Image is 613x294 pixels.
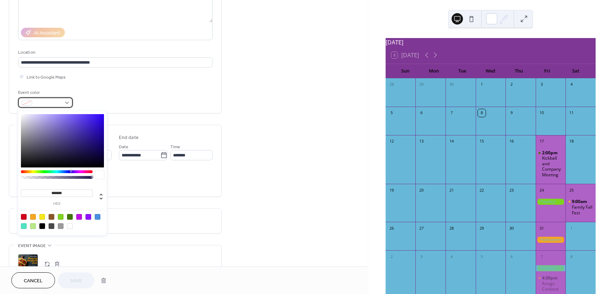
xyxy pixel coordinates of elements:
div: 2 [508,81,515,89]
div: Event color [18,89,71,96]
label: hex [21,202,93,206]
div: Fri [533,64,562,78]
div: 6 [508,253,515,261]
div: 18 [568,138,575,145]
div: 8 [568,253,575,261]
div: 1 [478,81,486,89]
div: 8 [478,109,486,117]
button: Cancel [11,272,55,288]
div: 30 [508,224,515,232]
div: 16 [508,138,515,145]
span: Time [170,143,180,151]
div: 28 [448,224,455,232]
div: Location [18,49,211,56]
div: 22 [478,186,486,194]
span: Link to Google Maps [27,74,66,81]
div: Wed [476,64,505,78]
div: #000000 [39,223,45,229]
div: 9 [508,109,515,117]
div: Tue [448,64,476,78]
span: Cancel [24,277,43,285]
div: 7 [448,109,455,117]
div: 5 [478,253,486,261]
div: 29 [418,81,425,89]
span: 2:00pm [542,150,559,156]
div: 4 [568,81,575,89]
div: 7 [538,253,546,261]
div: #FFFFFF [67,223,73,229]
div: 20 [418,186,425,194]
div: #B8E986 [30,223,36,229]
span: Event image [18,242,46,250]
div: Sun [391,64,420,78]
div: #4A4A4A [49,223,54,229]
div: 30 [448,81,455,89]
div: #4A90E2 [95,214,100,220]
div: Thu [505,64,533,78]
div: 28 [388,81,396,89]
div: 19 [388,186,396,194]
div: Payday! [536,199,566,205]
div: #417505 [67,214,73,220]
div: #D0021B [21,214,27,220]
div: Family Fall Fest [572,204,593,215]
div: 15 [478,138,486,145]
div: 3 [418,253,425,261]
div: Sat [562,64,590,78]
span: 9:00am [572,199,588,204]
div: 1 [568,224,575,232]
div: Payday! [536,265,566,271]
div: 10 [538,109,546,117]
div: Amigo Cookout [542,281,563,292]
div: 3 [538,81,546,89]
div: Amigo Cookout [536,275,566,292]
div: 4 [448,253,455,261]
div: 29 [478,224,486,232]
div: 24 [538,186,546,194]
div: #8B572A [49,214,54,220]
div: 5 [388,109,396,117]
div: #BD10E0 [76,214,82,220]
div: 14 [448,138,455,145]
div: Halloween [536,237,566,243]
div: End date [119,134,139,141]
div: ; [18,254,38,274]
div: Mon [420,64,448,78]
div: #F8E71C [39,214,45,220]
div: #9B9B9B [58,223,63,229]
div: #F5A623 [30,214,36,220]
div: 25 [568,186,575,194]
div: 6 [418,109,425,117]
div: 26 [388,224,396,232]
div: Kickball and Company Meeting [542,155,563,177]
div: 2 [388,253,396,261]
div: #9013FE [85,214,91,220]
div: 23 [508,186,515,194]
div: 12 [388,138,396,145]
div: 27 [418,224,425,232]
div: 31 [538,224,546,232]
div: Kickball and Company Meeting [536,150,566,178]
div: 21 [448,186,455,194]
div: #7ED321 [58,214,63,220]
div: 11 [568,109,575,117]
div: 13 [418,138,425,145]
div: [DATE] [386,38,596,47]
div: #50E3C2 [21,223,27,229]
div: 17 [538,138,546,145]
span: 4:30pm [542,275,559,281]
span: Date [119,143,128,151]
div: Family Fall Fest [565,199,596,215]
